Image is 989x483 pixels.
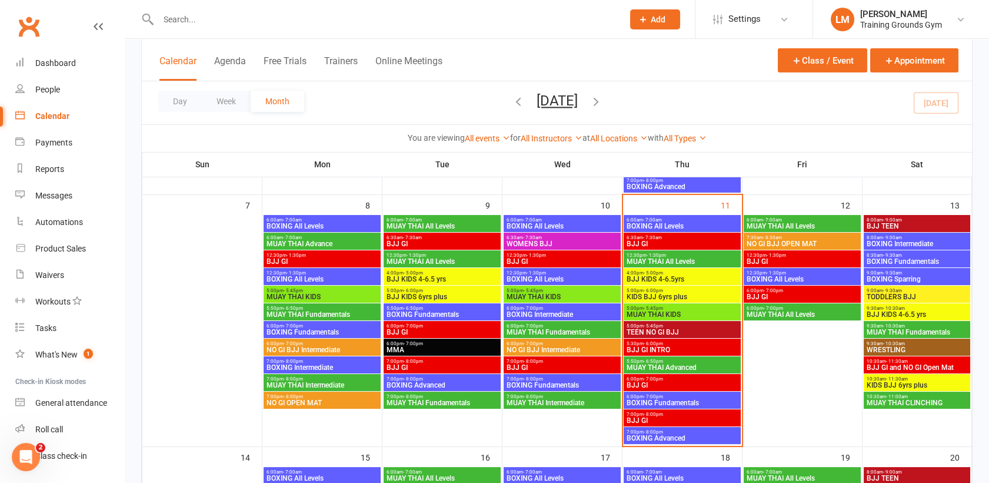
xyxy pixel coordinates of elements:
[506,217,618,223] span: 6:00am
[626,475,738,482] span: BOXING All Levels
[35,323,56,333] div: Tasks
[866,253,968,258] span: 8:30am
[404,376,423,382] span: - 8:00pm
[287,253,306,258] span: - 1:30pm
[524,341,543,346] span: - 7:00pm
[35,244,86,253] div: Product Sales
[386,217,498,223] span: 6:00am
[866,288,968,293] span: 9:00am
[644,376,663,382] span: - 7:00pm
[746,258,858,265] span: BJJ GI
[502,152,622,177] th: Wed
[866,323,968,329] span: 9:30am
[866,240,968,247] span: BOXING Intermediate
[404,341,423,346] span: - 7:00pm
[626,306,738,311] span: 5:00pm
[647,253,666,258] span: - 1:30pm
[746,217,858,223] span: 6:00am
[626,217,738,223] span: 6:00am
[15,315,124,342] a: Tasks
[266,399,378,406] span: NO GI OPEN MAT
[386,306,498,311] span: 5:50pm
[266,475,378,482] span: BOXING All Levels
[386,288,498,293] span: 5:00pm
[626,359,738,364] span: 5:50pm
[266,306,378,311] span: 5:50pm
[626,276,738,283] span: BJJ KIDS 4-6.5yrs
[831,8,854,31] div: LM
[266,394,378,399] span: 7:00pm
[883,217,902,223] span: - 9:00am
[386,235,498,240] span: 6:30am
[382,152,502,177] th: Tue
[251,91,304,112] button: Month
[626,311,738,318] span: MUAY THAI KIDS
[866,469,968,475] span: 8:00am
[284,288,303,293] span: - 5:45pm
[510,133,521,143] strong: for
[15,209,124,236] a: Automations
[506,306,618,311] span: 6:00pm
[644,429,663,435] span: - 8:00pm
[506,346,618,353] span: NO GI BJJ Intermediate
[883,323,905,329] span: - 10:30am
[404,270,423,276] span: - 5:00pm
[626,394,738,399] span: 6:00pm
[15,183,124,209] a: Messages
[386,346,498,353] span: MMA
[266,235,378,240] span: 6:00am
[142,152,262,177] th: Sun
[630,9,680,29] button: Add
[866,311,968,318] span: BJJ KIDS 4-6.5 yrs
[506,364,618,371] span: BJJ GI
[386,376,498,382] span: 7:00pm
[728,6,761,32] span: Settings
[524,359,543,364] span: - 8:00pm
[866,276,968,283] span: BOXING Sparring
[15,289,124,315] a: Workouts
[15,416,124,443] a: Roll call
[481,447,502,467] div: 16
[767,253,786,258] span: - 1:30pm
[361,447,382,467] div: 15
[601,195,622,214] div: 10
[626,429,738,435] span: 7:00pm
[506,399,618,406] span: MUAY THAI Intermediate
[404,359,423,364] span: - 8:00pm
[386,276,498,283] span: BJJ KIDS 4-6.5 yrs
[386,469,498,475] span: 6:00am
[883,306,905,311] span: - 10:30am
[651,15,665,24] span: Add
[626,341,738,346] span: 5:30pm
[386,240,498,247] span: BJJ GI
[506,240,618,247] span: WOMENS BJJ
[506,323,618,329] span: 6:00pm
[35,217,83,227] div: Automations
[883,288,902,293] span: - 9:30am
[15,342,124,368] a: What's New1
[866,223,968,230] span: BJJ TEEN
[523,217,542,223] span: - 7:00am
[626,364,738,371] span: MUAY THAI Advanced
[883,270,902,276] span: - 9:30am
[35,85,60,94] div: People
[648,133,664,143] strong: with
[860,9,942,19] div: [PERSON_NAME]
[524,306,543,311] span: - 7:00pm
[283,235,302,240] span: - 7:00am
[284,323,303,329] span: - 7:00pm
[365,195,382,214] div: 8
[746,475,858,482] span: MUAY THAI All Levels
[15,50,124,77] a: Dashboard
[626,382,738,389] span: BJJ GI
[506,270,618,276] span: 12:30pm
[506,258,618,265] span: BJJ GI
[284,341,303,346] span: - 7:00pm
[626,258,738,265] span: MUAY THAI All Levels
[266,376,378,382] span: 7:00pm
[763,217,782,223] span: - 7:00am
[524,376,543,382] span: - 8:00pm
[386,341,498,346] span: 6:00pm
[386,270,498,276] span: 4:00pm
[950,447,971,467] div: 20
